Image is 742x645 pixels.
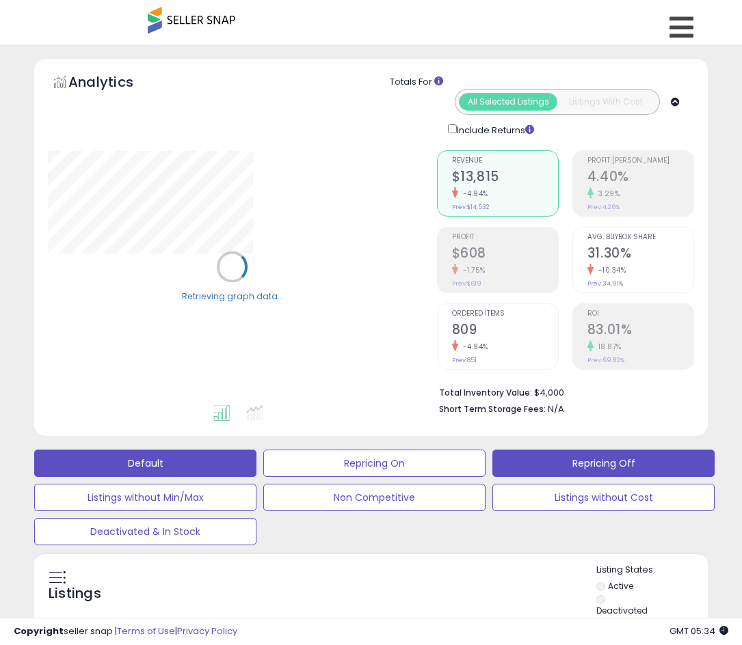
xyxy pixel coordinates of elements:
small: -4.94% [458,342,488,352]
b: Total Inventory Value: [439,387,532,398]
small: Prev: 69.83% [587,356,624,364]
div: seller snap | | [14,625,237,638]
button: Listings With Cost [557,93,655,111]
label: Active [608,580,633,592]
div: Retrieving graph data.. [182,290,282,303]
small: 18.87% [594,342,622,352]
button: Listings without Cost [492,484,715,511]
p: Listing States: [596,564,708,577]
h5: Analytics [68,72,160,95]
h2: 83.01% [587,322,693,340]
span: Ordered Items [452,310,558,318]
small: -1.75% [458,265,486,275]
span: Profit [452,234,558,241]
small: Prev: 34.91% [587,279,623,288]
span: Profit [PERSON_NAME] [587,157,693,165]
a: Privacy Policy [177,625,237,637]
small: Prev: $619 [452,279,481,288]
small: Prev: $14,532 [452,203,490,211]
span: Revenue [452,157,558,165]
small: -4.94% [458,189,488,199]
h2: $608 [452,245,558,264]
h2: 809 [452,322,558,340]
small: Prev: 4.26% [587,203,620,211]
button: Repricing Off [492,450,715,477]
a: Terms of Use [117,625,175,637]
span: ROI [587,310,693,318]
b: Short Term Storage Fees: [439,403,546,415]
button: Repricing On [263,450,486,477]
h2: 4.40% [587,169,693,187]
label: Deactivated [596,605,648,616]
button: All Selected Listings [459,93,557,111]
button: Listings without Min/Max [34,484,256,511]
div: Totals For [390,76,698,89]
span: Avg. Buybox Share [587,234,693,241]
h2: $13,815 [452,169,558,187]
button: Deactivated & In Stock [34,518,256,545]
span: 2025-09-13 05:34 GMT [670,625,728,637]
li: $4,000 [439,383,684,400]
h2: 31.30% [587,245,693,264]
small: -10.34% [594,265,626,275]
small: Prev: 851 [452,356,477,364]
strong: Copyright [14,625,64,637]
div: Include Returns [438,122,551,137]
button: Non Competitive [263,484,486,511]
small: 3.29% [594,189,620,199]
span: N/A [548,402,564,415]
h5: Listings [49,584,101,603]
button: Default [34,450,256,477]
